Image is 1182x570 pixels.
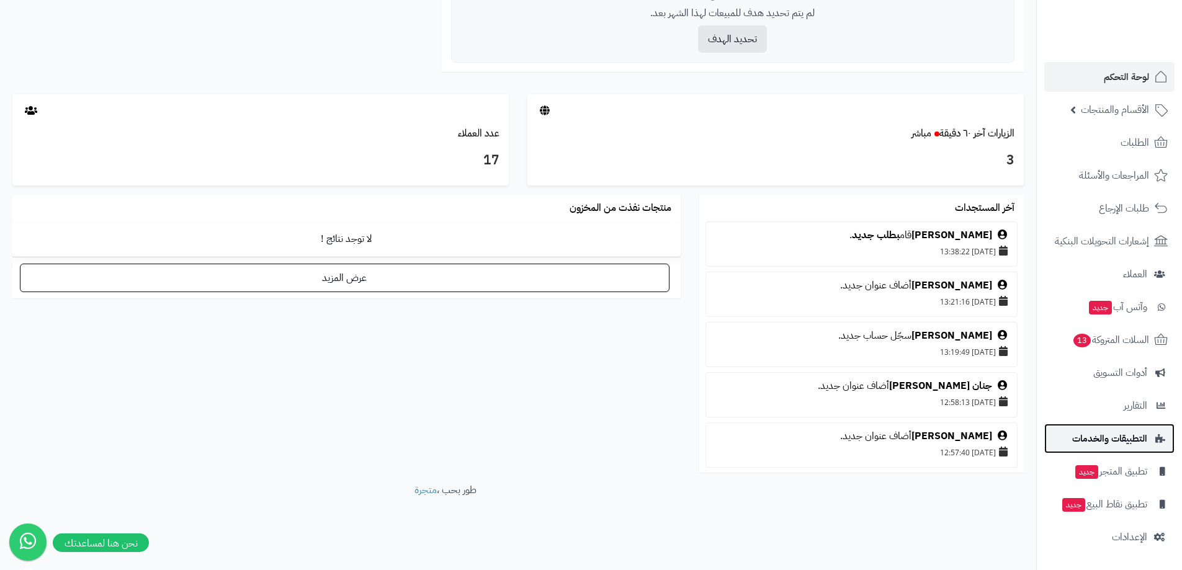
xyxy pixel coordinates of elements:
a: [PERSON_NAME] [911,278,992,293]
a: طلبات الإرجاع [1044,194,1175,223]
a: عرض المزيد [20,264,669,292]
span: الأقسام والمنتجات [1081,101,1149,118]
div: قام . [712,228,1011,243]
small: مباشر [911,126,931,141]
div: [DATE] 12:58:13 [712,393,1011,411]
h3: 3 [537,150,1014,171]
a: أدوات التسويق [1044,358,1175,388]
a: [PERSON_NAME] [911,328,992,343]
a: تطبيق المتجرجديد [1044,456,1175,486]
img: logo-2.png [1098,33,1170,59]
a: بطلب جديد [852,228,900,243]
div: سجّل حساب جديد. [712,329,1011,343]
a: [PERSON_NAME] [911,429,992,443]
a: الطلبات [1044,128,1175,158]
a: الإعدادات [1044,522,1175,552]
h3: 17 [22,150,499,171]
span: لوحة التحكم [1104,68,1149,86]
a: الزيارات آخر ٦٠ دقيقةمباشر [911,126,1014,141]
div: أضاف عنوان جديد. [712,379,1011,393]
a: إشعارات التحويلات البنكية [1044,226,1175,256]
div: [DATE] 13:38:22 [712,243,1011,260]
a: السلات المتروكة13 [1044,325,1175,355]
a: [PERSON_NAME] [911,228,992,243]
span: جديد [1062,498,1085,512]
span: 13 [1073,334,1091,347]
button: تحديد الهدف [698,25,767,53]
span: الطلبات [1121,134,1149,151]
td: لا توجد نتائج ! [12,222,681,256]
div: أضاف عنوان جديد. [712,278,1011,293]
a: جنان [PERSON_NAME] [889,378,992,393]
span: تطبيق نقاط البيع [1061,496,1147,513]
a: المراجعات والأسئلة [1044,161,1175,190]
span: جديد [1075,465,1098,479]
a: التقارير [1044,391,1175,421]
span: السلات المتروكة [1072,331,1149,349]
a: لوحة التحكم [1044,62,1175,92]
div: [DATE] 13:21:16 [712,293,1011,310]
h3: منتجات نفذت من المخزون [570,203,671,214]
span: أدوات التسويق [1093,364,1147,381]
h3: آخر المستجدات [955,203,1014,214]
div: أضاف عنوان جديد. [712,429,1011,443]
span: إشعارات التحويلات البنكية [1055,233,1149,250]
a: تطبيق نقاط البيعجديد [1044,489,1175,519]
span: وآتس آب [1088,298,1147,316]
span: التطبيقات والخدمات [1072,430,1147,447]
span: المراجعات والأسئلة [1079,167,1149,184]
span: التقارير [1124,397,1147,414]
a: التطبيقات والخدمات [1044,424,1175,453]
div: [DATE] 13:19:49 [712,343,1011,360]
a: عدد العملاء [458,126,499,141]
span: جديد [1089,301,1112,314]
a: متجرة [414,483,437,497]
a: وآتس آبجديد [1044,292,1175,322]
a: العملاء [1044,259,1175,289]
span: الإعدادات [1112,528,1147,546]
div: [DATE] 12:57:40 [712,443,1011,461]
p: لم يتم تحديد هدف للمبيعات لهذا الشهر بعد. [461,6,1005,20]
span: طلبات الإرجاع [1099,200,1149,217]
span: تطبيق المتجر [1074,463,1147,480]
span: العملاء [1123,265,1147,283]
